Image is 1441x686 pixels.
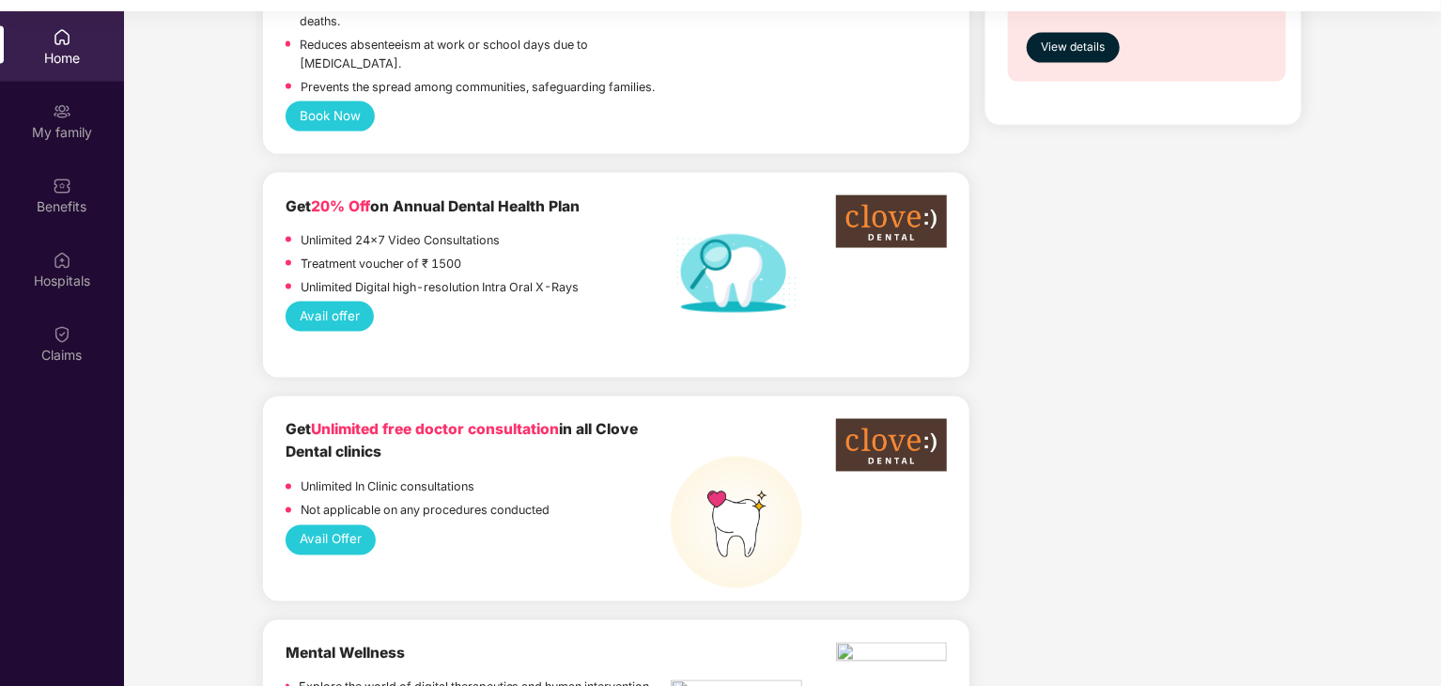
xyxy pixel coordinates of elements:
img: Dental%20helath%20plan.png [671,233,802,315]
span: View details [1041,39,1105,56]
b: Get in all Clove Dental clinics [286,421,638,462]
p: Unlimited Digital high-resolution Intra Oral X-Rays [301,278,579,297]
button: Avail offer [286,302,375,332]
p: Unlimited 24x7 Video Consultations [301,231,500,250]
button: Avail Offer [286,525,377,555]
button: Book Now [286,101,376,132]
p: Treatment voucher of ₹ 1500 [301,255,461,273]
button: View details [1027,33,1120,63]
p: Unlimited In Clinic consultations [301,478,474,497]
img: clove-dental%20png.png [836,419,946,472]
img: teeth%20high.png [671,457,802,588]
b: Mental Wellness [286,645,405,663]
p: Not applicable on any procedures conducted [301,502,550,521]
img: svg+xml;base64,PHN2ZyBpZD0iSG9zcGl0YWxzIiB4bWxucz0iaHR0cDovL3d3dy53My5vcmcvMjAwMC9zdmciIHdpZHRoPS... [53,251,71,270]
img: svg+xml;base64,PHN2ZyBpZD0iSG9tZSIgeG1sbnM9Imh0dHA6Ly93d3cudzMub3JnLzIwMDAvc3ZnIiB3aWR0aD0iMjAiIG... [53,28,71,47]
span: Unlimited free doctor consultation [311,421,559,439]
b: Get on Annual Dental Health Plan [286,197,580,215]
p: Reduces absenteeism at work or school days due to [MEDICAL_DATA]. [300,36,671,73]
p: Prevents the spread among communities, safeguarding families. [301,78,655,97]
span: 20% Off [311,197,370,215]
img: svg+xml;base64,PHN2ZyB3aWR0aD0iMjAiIGhlaWdodD0iMjAiIHZpZXdCb3g9IjAgMCAyMCAyMCIgZmlsbD0ibm9uZSIgeG... [53,102,71,121]
img: clove-dental%20png.png [836,195,946,248]
img: svg+xml;base64,PHN2ZyBpZD0iQ2xhaW0iIHhtbG5zPSJodHRwOi8vd3d3LnczLm9yZy8yMDAwL3N2ZyIgd2lkdGg9IjIwIi... [53,325,71,344]
img: Editable_Primary%20Logo%20_%20~1-3@4x.png [836,643,946,667]
img: svg+xml;base64,PHN2ZyBpZD0iQmVuZWZpdHMiIHhtbG5zPSJodHRwOi8vd3d3LnczLm9yZy8yMDAwL3N2ZyIgd2lkdGg9Ij... [53,177,71,195]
